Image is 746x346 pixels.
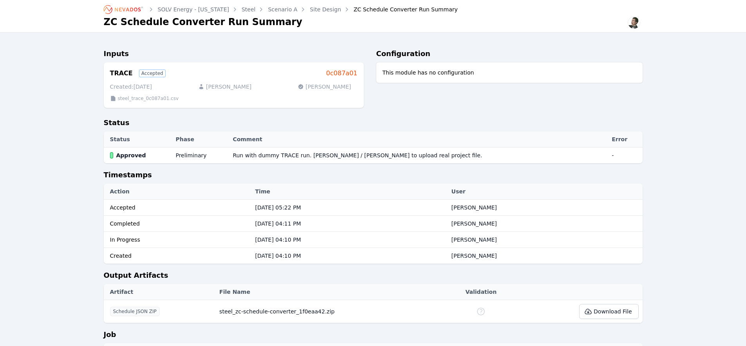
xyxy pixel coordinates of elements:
[268,5,297,13] a: Scenario A
[229,148,608,164] td: Run with dummy TRACE run. [PERSON_NAME] / [PERSON_NAME] to upload real project file.
[104,284,216,300] th: Artifact
[104,117,643,131] h2: Status
[118,95,179,102] p: steel_trace_0c087a01.csv
[110,236,247,244] div: In Progress
[579,304,638,319] button: Download File
[172,131,229,148] th: Phase
[104,131,172,148] th: Status
[104,270,643,284] h2: Output Artifacts
[251,248,448,264] td: [DATE] 04:10 PM
[229,131,608,148] th: Comment
[104,184,251,200] th: Action
[104,169,643,184] h2: Timestamps
[251,184,448,200] th: Time
[215,284,444,300] th: File Name
[110,252,247,260] div: Created
[376,62,643,83] div: This module has no configuration
[110,69,133,78] h3: TRACE
[251,216,448,232] td: [DATE] 04:11 PM
[608,131,642,148] th: Error
[448,184,643,200] th: User
[110,220,247,228] div: Completed
[175,151,206,159] div: Preliminary
[104,3,458,16] nav: Breadcrumb
[448,232,643,248] td: [PERSON_NAME]
[448,248,643,264] td: [PERSON_NAME]
[608,148,642,164] td: -
[110,83,152,91] p: Created: [DATE]
[104,48,364,62] h2: Inputs
[104,16,302,28] h1: ZC Schedule Converter Run Summary
[110,204,247,211] div: Accepted
[251,200,448,216] td: [DATE] 05:22 PM
[343,5,458,13] div: ZC Schedule Converter Run Summary
[448,200,643,216] td: [PERSON_NAME]
[110,307,160,316] span: Schedule JSON ZIP
[310,5,341,13] a: Site Design
[251,232,448,248] td: [DATE] 04:10 PM
[242,5,256,13] a: Steel
[376,48,643,62] h2: Configuration
[104,329,643,343] h2: Job
[116,151,146,159] span: Approved
[628,16,640,29] img: Alex Kushner
[326,69,358,78] a: 0c087a01
[158,5,229,13] a: SOLV Energy - [US_STATE]
[445,284,518,300] th: Validation
[198,83,251,91] p: [PERSON_NAME]
[219,308,334,315] span: steel_zc-schedule-converter_1f0eaa42.zip
[448,216,643,232] td: [PERSON_NAME]
[476,307,486,316] div: No Schema
[298,83,351,91] p: [PERSON_NAME]
[139,69,166,77] div: Accepted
